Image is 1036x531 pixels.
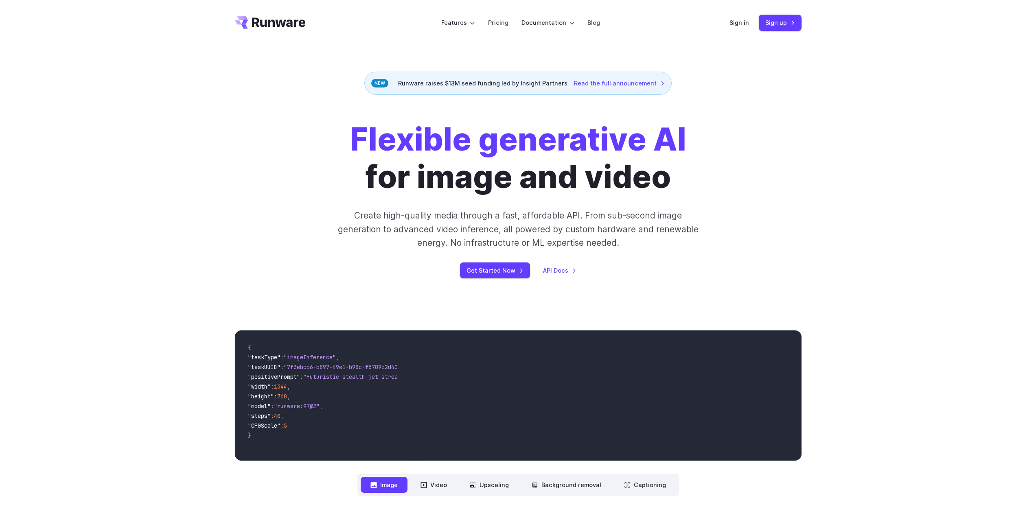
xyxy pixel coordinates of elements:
a: Blog [587,18,600,27]
a: Read the full announcement [574,79,665,88]
span: "CFGScale" [248,422,280,429]
button: Captioning [614,477,676,493]
span: } [248,432,251,439]
a: Sign in [729,18,749,27]
span: { [248,344,251,351]
span: , [280,412,284,420]
span: "steps" [248,412,271,420]
a: Go to / [235,16,306,29]
span: "positivePrompt" [248,373,300,380]
span: "model" [248,402,271,410]
span: "width" [248,383,271,390]
span: : [300,373,303,380]
span: , [287,393,290,400]
div: Runware raises $13M seed funding led by Insight Partners [364,72,672,95]
label: Documentation [521,18,574,27]
span: : [271,402,274,410]
span: "7f3ebcb6-b897-49e1-b98c-f5789d2d40d7" [284,363,407,371]
h1: for image and video [350,121,686,196]
span: "taskType" [248,354,280,361]
span: , [287,383,290,390]
button: Video [411,477,457,493]
p: Create high-quality media through a fast, affordable API. From sub-second image generation to adv... [337,209,699,249]
button: Upscaling [460,477,519,493]
button: Background removal [522,477,611,493]
a: Get Started Now [460,262,530,278]
span: : [280,354,284,361]
label: Features [441,18,475,27]
button: Image [361,477,407,493]
span: 40 [274,412,280,420]
span: : [280,363,284,371]
a: Sign up [759,15,802,31]
span: : [280,422,284,429]
span: , [320,402,323,410]
span: "height" [248,393,274,400]
span: 1344 [274,383,287,390]
a: Pricing [488,18,508,27]
span: "imageInference" [284,354,336,361]
span: 5 [284,422,287,429]
strong: Flexible generative AI [350,120,686,158]
span: "runware:97@2" [274,402,320,410]
span: "taskUUID" [248,363,280,371]
span: 768 [277,393,287,400]
span: : [271,412,274,420]
span: , [336,354,339,361]
span: "Futuristic stealth jet streaking through a neon-lit cityscape with glowing purple exhaust" [303,373,600,380]
a: API Docs [543,266,576,275]
span: : [274,393,277,400]
span: : [271,383,274,390]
